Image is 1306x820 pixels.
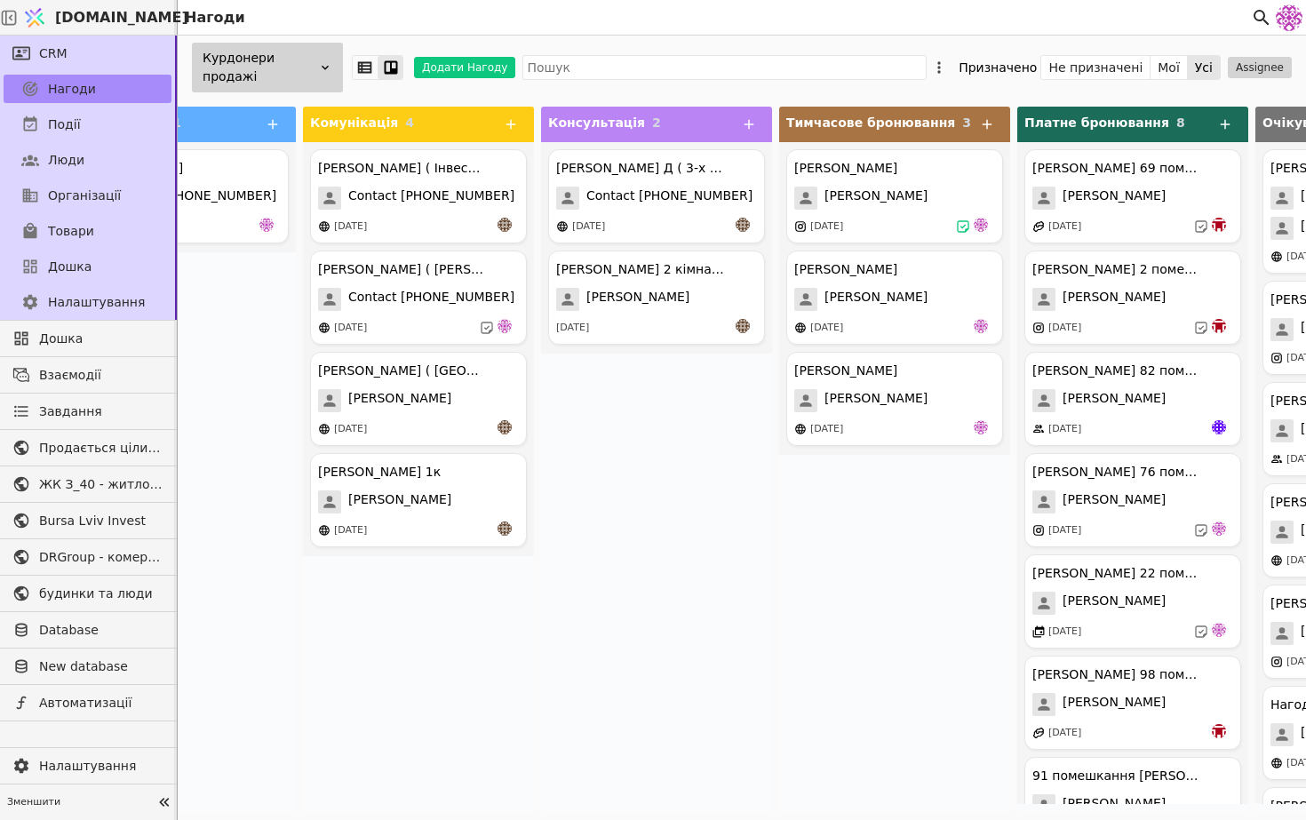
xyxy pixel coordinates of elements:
[1032,463,1201,482] div: [PERSON_NAME] 76 помешкання [PERSON_NAME]
[259,218,274,232] img: de
[556,220,569,233] img: online-store.svg
[1063,794,1166,817] span: [PERSON_NAME]
[310,115,398,130] span: Комунікація
[1212,420,1226,434] img: Яр
[498,420,512,434] img: an
[1063,592,1166,615] span: [PERSON_NAME]
[786,251,1003,345] div: [PERSON_NAME][PERSON_NAME][DATE]de
[810,321,843,336] div: [DATE]
[4,39,171,68] a: CRM
[1048,219,1081,235] div: [DATE]
[4,543,171,571] a: DRGroup - комерційна нерухоомість
[1024,554,1241,649] div: [PERSON_NAME] 22 помешкання курдонери[PERSON_NAME][DATE]de
[48,222,94,241] span: Товари
[4,288,171,316] a: Налаштування
[1212,521,1226,536] img: de
[810,219,843,235] div: [DATE]
[414,57,515,78] button: Додати Нагоду
[824,187,928,210] span: [PERSON_NAME]
[310,251,527,345] div: [PERSON_NAME] ( [PERSON_NAME] у покупці квартири )Contact [PHONE_NUMBER][DATE]de
[4,689,171,717] a: Автоматизації
[556,159,725,178] div: [PERSON_NAME] Д ( 3-х к )
[1212,623,1226,637] img: de
[1212,724,1226,738] img: bo
[1032,362,1201,380] div: [PERSON_NAME] 82 помешкання [PERSON_NAME]
[586,187,753,210] span: Contact [PHONE_NUMBER]
[1063,490,1166,513] span: [PERSON_NAME]
[1270,656,1283,668] img: instagram.svg
[1176,115,1185,130] span: 8
[55,7,188,28] span: [DOMAIN_NAME]
[959,55,1037,80] div: Призначено
[1151,55,1188,80] button: Мої
[572,219,605,235] div: [DATE]
[548,115,645,130] span: Консультація
[556,260,725,279] div: [PERSON_NAME] 2 кімнатна і одно
[556,321,589,336] div: [DATE]
[1032,727,1045,739] img: affiliate-program.svg
[318,463,441,482] div: [PERSON_NAME] 1к
[786,149,1003,243] div: [PERSON_NAME][PERSON_NAME][DATE]de
[318,159,487,178] div: [PERSON_NAME] ( Інвестиція )
[1048,726,1081,741] div: [DATE]
[1276,4,1302,31] img: 137b5da8a4f5046b86490006a8dec47a
[1024,251,1241,345] div: [PERSON_NAME] 2 помешкання [PERSON_NAME][PERSON_NAME][DATE]bo
[1032,625,1045,638] img: events.svg
[4,217,171,245] a: Товари
[786,352,1003,446] div: [PERSON_NAME][PERSON_NAME][DATE]de
[48,80,96,99] span: Нагоди
[334,422,367,437] div: [DATE]
[4,397,171,426] a: Завдання
[498,319,512,333] img: de
[974,319,988,333] img: de
[1024,149,1241,243] div: [PERSON_NAME] 69 помешкання [PERSON_NAME][PERSON_NAME][DATE]bo
[1212,218,1226,232] img: bo
[794,260,897,279] div: [PERSON_NAME]
[318,260,487,279] div: [PERSON_NAME] ( [PERSON_NAME] у покупці квартири )
[1270,757,1283,769] img: online-store.svg
[318,322,330,334] img: online-store.svg
[348,389,451,412] span: [PERSON_NAME]
[403,57,515,78] a: Додати Нагоду
[736,319,750,333] img: an
[4,146,171,174] a: Люди
[318,423,330,435] img: online-store.svg
[4,752,171,780] a: Налаштування
[7,795,152,810] span: Зменшити
[652,115,661,130] span: 2
[310,149,527,243] div: [PERSON_NAME] ( Інвестиція )Contact [PHONE_NUMBER][DATE]an
[1032,767,1201,785] div: 91 помешкання [PERSON_NAME]
[824,288,928,311] span: [PERSON_NAME]
[39,475,163,494] span: ЖК З_40 - житлова та комерційна нерухомість класу Преміум
[1032,423,1045,435] img: people.svg
[48,187,121,205] span: Організації
[824,389,928,412] span: [PERSON_NAME]
[48,258,92,276] span: Дошка
[72,149,289,243] div: [PERSON_NAME]Contact [PHONE_NUMBER]de
[1041,55,1151,80] button: Не призначені
[962,115,971,130] span: 3
[548,149,765,243] div: [PERSON_NAME] Д ( 3-х к )Contact [PHONE_NUMBER][DATE]an
[1032,665,1201,684] div: [PERSON_NAME] 98 помешкання [PERSON_NAME]
[794,220,807,233] img: instagram.svg
[48,151,84,170] span: Люди
[21,1,48,35] img: Logo
[1032,322,1045,334] img: instagram.svg
[39,694,163,713] span: Автоматизації
[4,434,171,462] a: Продається цілий будинок [PERSON_NAME] нерухомість
[334,219,367,235] div: [DATE]
[348,288,514,311] span: Contact [PHONE_NUMBER]
[1228,57,1292,78] button: Assignee
[348,187,514,210] span: Contact [PHONE_NUMBER]
[1032,524,1045,537] img: instagram.svg
[48,293,145,312] span: Налаштування
[310,352,527,446] div: [PERSON_NAME] ( [GEOGRAPHIC_DATA] )[PERSON_NAME][DATE]an
[4,361,171,389] a: Взаємодії
[39,366,163,385] span: Взаємодії
[110,187,276,210] span: Contact [PHONE_NUMBER]
[1024,453,1241,547] div: [PERSON_NAME] 76 помешкання [PERSON_NAME][PERSON_NAME][DATE]de
[39,512,163,530] span: Bursa Lviv Invest
[39,439,163,458] span: Продається цілий будинок [PERSON_NAME] нерухомість
[1032,220,1045,233] img: affiliate-program.svg
[810,422,843,437] div: [DATE]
